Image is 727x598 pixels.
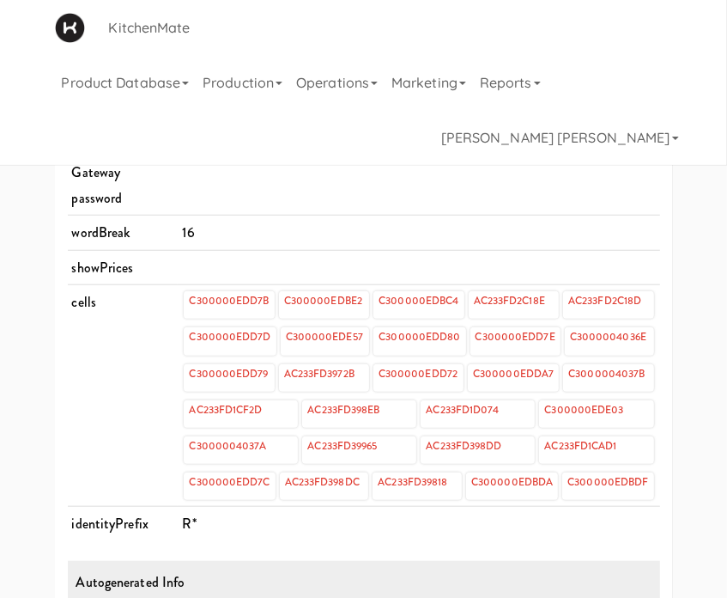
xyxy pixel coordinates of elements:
td: cells [68,285,179,507]
a: C300000EDE03 [542,400,625,419]
a: Marketing [385,55,473,110]
img: Micromart [55,13,85,43]
a: [PERSON_NAME] [PERSON_NAME] [434,110,686,165]
a: Reports [473,55,548,110]
a: C300000EDBDF [566,473,650,491]
a: C300000EDDA7 [471,364,555,383]
a: C300000EDBC4 [377,291,460,310]
a: AC233FD1CF2D [187,400,264,419]
a: AC233FD2C18E [472,291,547,310]
a: C300000EDD7D [187,327,272,346]
a: C300000EDBDA [470,473,554,491]
a: C300000EDE57 [284,327,365,346]
a: AC233FD3972B [282,364,356,383]
a: AC233FD2C18D [566,291,643,310]
a: C300000EDD79 [187,364,270,383]
td: showPrices [68,250,179,285]
td: wordBreak [68,216,179,251]
a: AC233FD398DC [283,473,361,491]
a: Operations [289,55,385,110]
a: AC233FD1CAD1 [542,436,618,455]
td: Gateway password [68,156,179,216]
a: Product Database [55,55,197,110]
a: C300000EDD7C [187,473,271,491]
a: C3000004036E [568,327,648,346]
span: 16 [182,223,194,242]
a: AC233FD39818 [376,473,449,491]
a: C300000EDBE2 [282,291,364,310]
a: AC233FD398DD [424,436,503,455]
a: C300000EDD7E [474,327,557,346]
td: identityPrefix [68,507,179,541]
a: C300000EDD72 [377,364,459,383]
a: C3000004037A [187,436,268,455]
a: AC233FD1D074 [424,400,500,419]
a: C300000EDD80 [377,327,462,346]
a: AC233FD398EB [306,400,381,419]
span: Autogenerated Info [76,572,185,592]
a: Production [196,55,289,110]
a: C300000EDD7B [187,291,270,310]
a: C3000004037B [566,364,646,383]
a: AC233FD39965 [306,436,379,455]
